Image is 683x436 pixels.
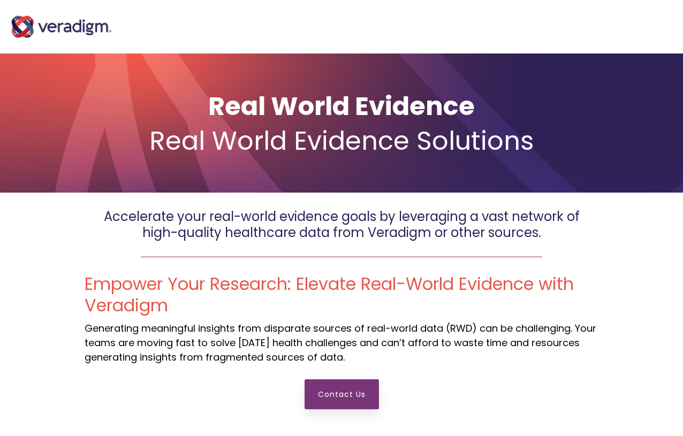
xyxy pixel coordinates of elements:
span: Real World Evidence Solutions [149,123,534,159]
a: Contact Us [305,379,379,409]
p: Generating meaningful insights from disparate sources of real-world data (RWD) can be challenging... [85,321,598,364]
span: Empower Your Research: Elevate Real-World Evidence with Veradigm [85,272,574,317]
img: Veradigm Logo [8,5,115,48]
span: Accelerate your real-world evidence goals by leveraging a vast network of high-quality healthcare... [104,208,580,241]
span: Real World Evidence [208,88,475,124]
